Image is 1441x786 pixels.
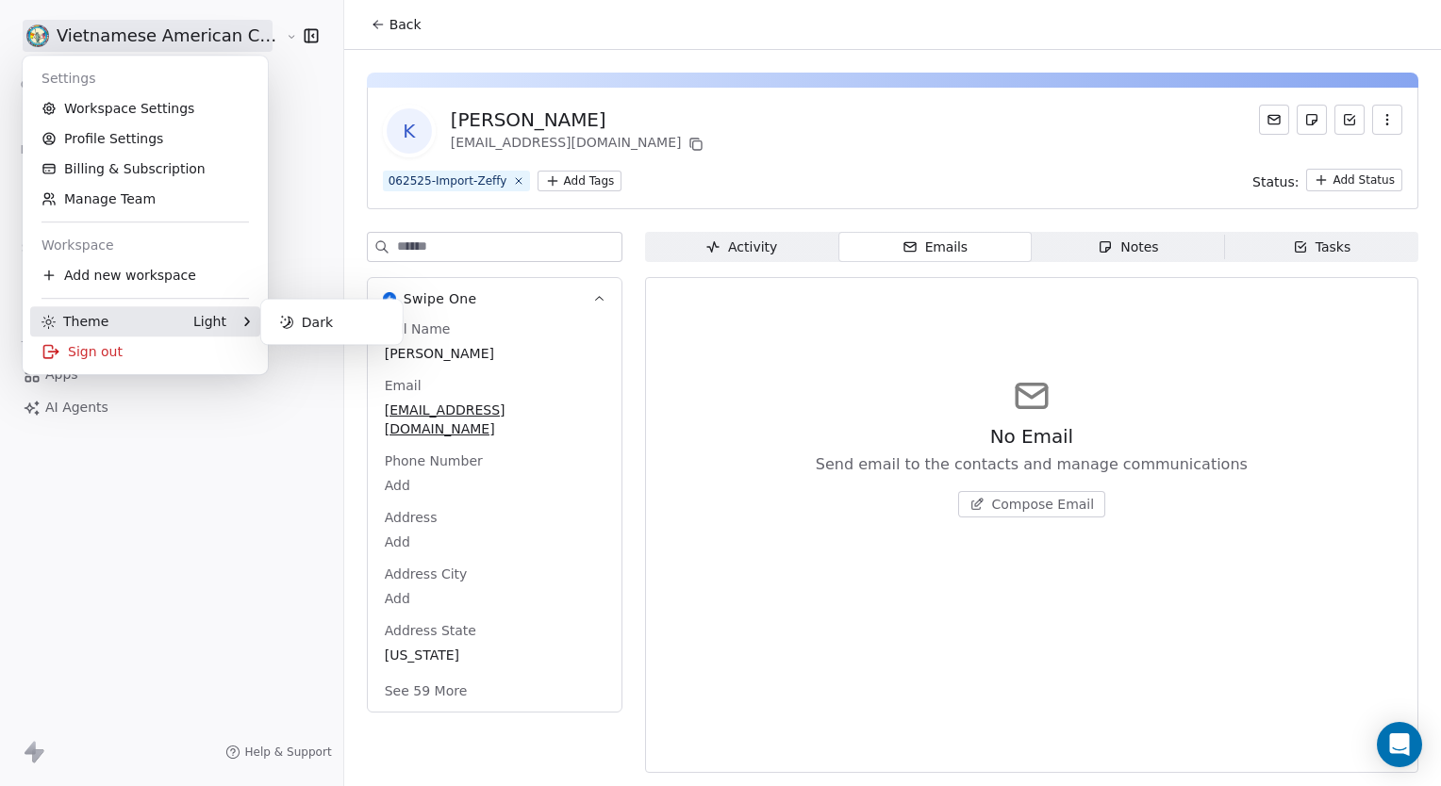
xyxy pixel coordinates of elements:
[30,230,260,260] div: Workspace
[193,312,226,331] div: Light
[41,312,108,331] div: Theme
[269,307,395,337] div: Dark
[30,260,260,290] div: Add new workspace
[30,123,260,154] a: Profile Settings
[30,154,260,184] a: Billing & Subscription
[30,184,260,214] a: Manage Team
[30,336,260,367] div: Sign out
[30,93,260,123] a: Workspace Settings
[30,63,260,93] div: Settings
